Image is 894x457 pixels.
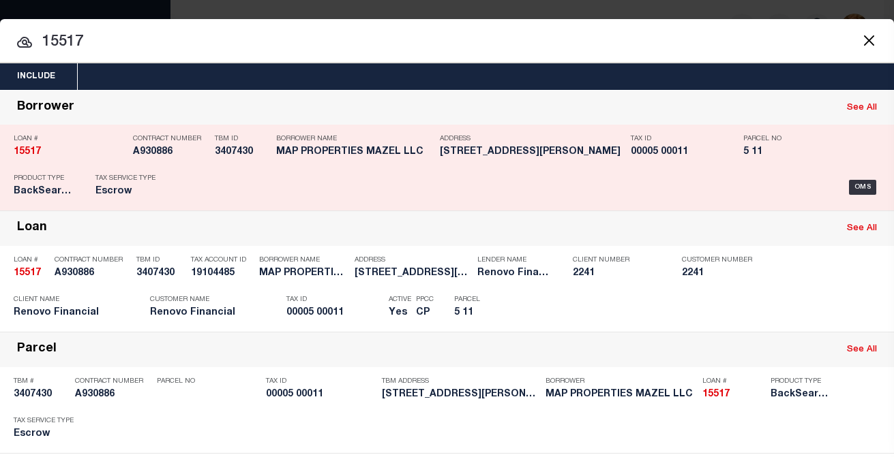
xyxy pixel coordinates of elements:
[133,146,208,158] h5: A930886
[771,377,832,385] p: Product Type
[191,268,252,279] h5: 19104485
[17,342,57,358] div: Parcel
[14,256,48,264] p: Loan #
[389,307,409,319] h5: Yes
[14,147,41,157] strong: 15517
[355,256,471,264] p: Address
[259,256,348,264] p: Borrower Name
[702,377,764,385] p: Loan #
[55,256,130,264] p: Contract Number
[454,307,516,319] h5: 5 11
[631,146,736,158] h5: 00005 00011
[215,146,269,158] h5: 3407430
[276,135,433,143] p: Borrower Name
[382,377,539,385] p: TBM Address
[743,135,859,143] p: Parcel No
[75,377,150,385] p: Contract Number
[416,296,434,304] p: PPCC
[286,296,382,304] p: Tax ID
[95,174,164,183] p: Tax Service Type
[743,146,859,158] h5: 5 11
[259,268,348,279] h5: MAP PROPERTIES MAZEL LLC
[454,296,516,304] p: Parcel
[847,224,877,233] a: See All
[546,389,696,400] h5: MAP PROPERTIES MAZEL LLC
[477,268,552,279] h5: Renovo Financial
[95,186,164,198] h5: Escrow
[266,389,375,400] h5: 00005 00011
[14,146,126,158] h5: 15517
[14,268,48,279] h5: 15517
[150,296,266,304] p: Customer Name
[14,428,75,440] h5: Escrow
[14,174,75,183] p: Product Type
[14,186,75,198] h5: BackSearch,Escrow
[631,135,736,143] p: Tax ID
[14,377,68,385] p: TBM #
[546,377,696,385] p: Borrower
[266,377,375,385] p: Tax ID
[14,307,130,319] h5: Renovo Financial
[389,296,411,304] p: Active
[440,146,624,158] h5: 25 Lee Street Woodstown, NJ 08098
[17,100,74,116] div: Borrower
[55,268,130,279] h5: A930886
[355,268,471,279] h5: 25 Lee Street Woodstown, NJ 08098
[191,256,252,264] p: Tax Account ID
[771,389,832,400] h5: BackSearch,Escrow
[133,135,208,143] p: Contract Number
[702,390,730,399] strong: 15517
[849,180,877,195] div: OMS
[477,256,552,264] p: Lender Name
[286,307,382,319] h5: 00005 00011
[847,104,877,112] a: See All
[573,256,661,264] p: Client Number
[136,268,184,279] h5: 3407430
[14,135,126,143] p: Loan #
[860,31,878,49] button: Close
[14,417,75,425] p: Tax Service Type
[157,377,259,385] p: Parcel No
[702,389,764,400] h5: 15517
[847,345,877,354] a: See All
[276,146,433,158] h5: MAP PROPERTIES MAZEL LLC
[14,296,130,304] p: Client Name
[215,135,269,143] p: TBM ID
[136,256,184,264] p: TBM ID
[382,389,539,400] h5: 25 Lee Street Woodstown, NJ 08098
[150,307,266,319] h5: Renovo Financial
[573,268,661,279] h5: 2241
[440,135,624,143] p: Address
[682,256,752,264] p: Customer Number
[416,307,434,319] h5: CP
[14,268,41,278] strong: 15517
[17,221,47,236] div: Loan
[682,268,750,279] h5: 2241
[75,389,150,400] h5: A930886
[14,389,68,400] h5: 3407430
